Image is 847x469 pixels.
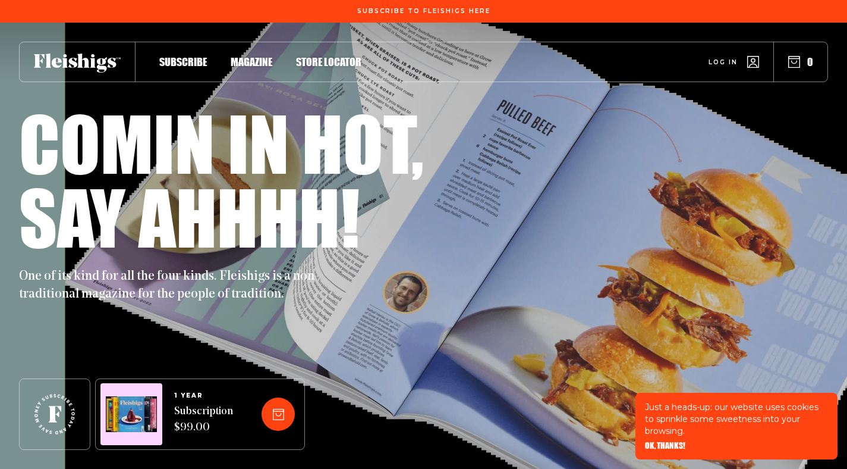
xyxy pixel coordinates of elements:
[19,106,424,180] h1: Comin in hot,
[159,55,207,68] span: Subscribe
[106,396,157,433] img: Magazines image
[174,392,233,399] span: 1 YEAR
[355,8,493,14] a: Subscribe To Fleishigs Here
[709,56,759,68] a: Log in
[19,180,360,254] h1: Say ahhhh!
[174,392,233,436] a: 1 YEARSubscription $99.00
[19,268,328,304] p: One of its kind for all the four kinds. Fleishigs is a non-traditional magazine for the people of...
[645,442,685,450] button: OK, THANKS!
[296,54,361,70] a: Store locator
[174,404,233,436] span: Subscription $99.00
[296,55,361,68] span: Store locator
[709,58,738,67] span: Log in
[159,54,207,70] a: Subscribe
[645,401,828,437] p: Just a heads-up: our website uses cookies to sprinkle some sweetness into your browsing.
[788,55,813,68] button: 0
[357,8,490,15] span: Subscribe To Fleishigs Here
